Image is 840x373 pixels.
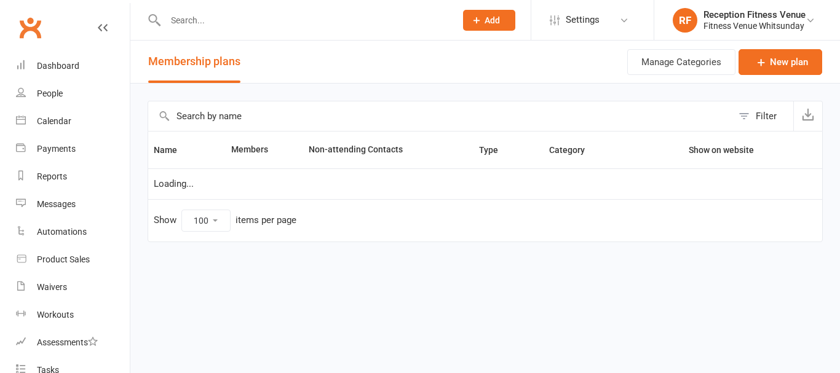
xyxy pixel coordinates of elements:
[566,6,600,34] span: Settings
[148,41,240,83] button: Membership plans
[16,218,130,246] a: Automations
[689,145,754,155] span: Show on website
[703,9,806,20] div: Reception Fitness Venue
[549,145,598,155] span: Category
[37,282,67,292] div: Waivers
[16,135,130,163] a: Payments
[479,145,512,155] span: Type
[148,101,732,131] input: Search by name
[673,8,697,33] div: RF
[16,246,130,273] a: Product Sales
[16,301,130,329] a: Workouts
[16,190,130,218] a: Messages
[16,273,130,301] a: Waivers
[37,227,87,237] div: Automations
[37,254,90,264] div: Product Sales
[549,143,598,157] button: Category
[678,143,767,157] button: Show on website
[627,49,735,75] button: Manage Categories
[15,12,46,43] a: Clubworx
[739,49,822,75] a: New plan
[703,20,806,31] div: Fitness Venue Whitsunday
[732,101,793,131] button: Filter
[37,199,76,209] div: Messages
[37,61,79,71] div: Dashboard
[37,337,98,347] div: Assessments
[37,116,71,126] div: Calendar
[162,12,447,29] input: Search...
[236,215,296,226] div: items per page
[463,10,515,31] button: Add
[756,109,777,124] div: Filter
[226,132,303,168] th: Members
[303,132,473,168] th: Non-attending Contacts
[16,52,130,80] a: Dashboard
[16,329,130,356] a: Assessments
[154,143,191,157] button: Name
[479,143,512,157] button: Type
[148,168,822,199] td: Loading...
[485,15,500,25] span: Add
[16,163,130,190] a: Reports
[154,145,191,155] span: Name
[37,88,63,98] div: People
[16,80,130,108] a: People
[16,108,130,135] a: Calendar
[37,171,67,181] div: Reports
[37,310,74,320] div: Workouts
[154,210,296,232] div: Show
[37,144,76,154] div: Payments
